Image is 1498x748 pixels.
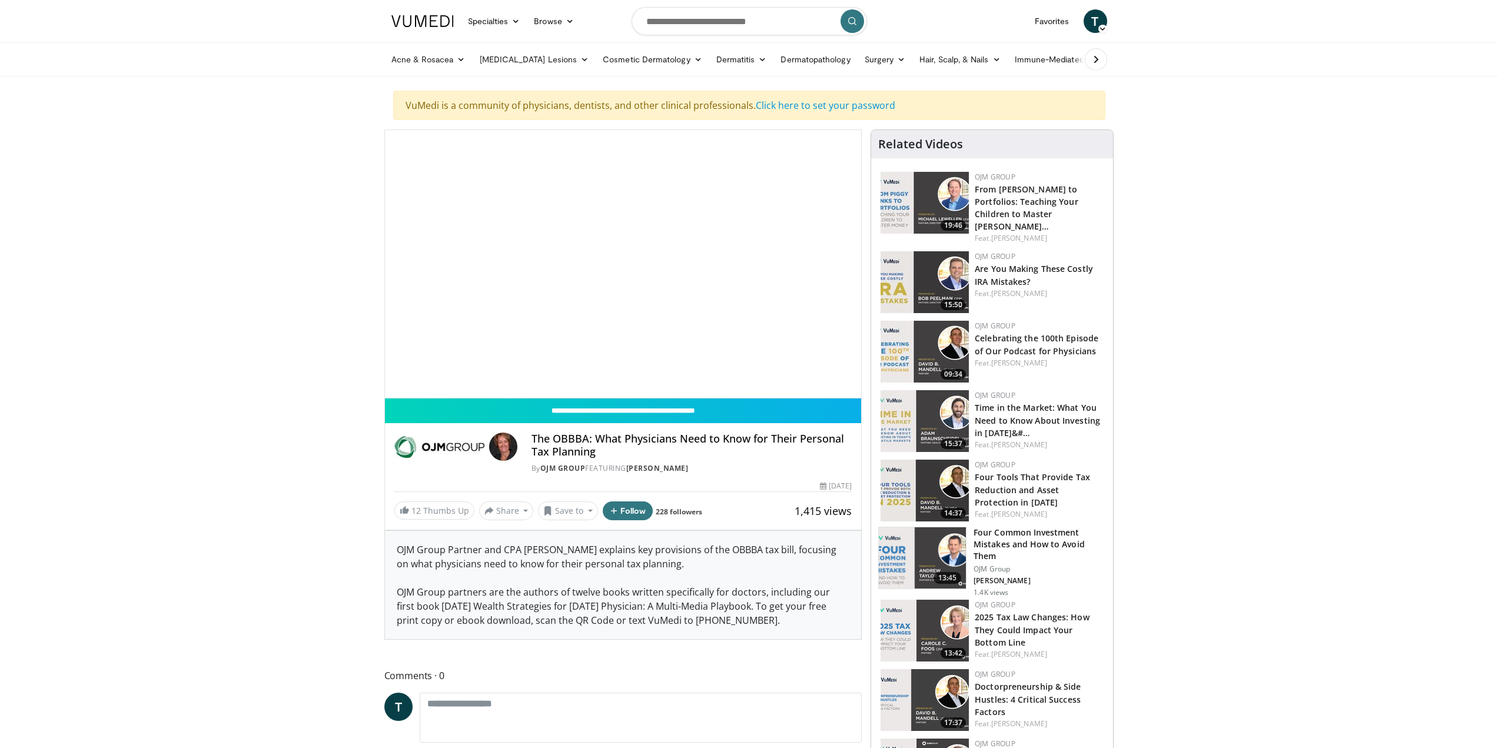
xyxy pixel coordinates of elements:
div: Feat. [975,440,1104,450]
p: [PERSON_NAME] [974,576,1106,586]
a: [PERSON_NAME] [991,719,1047,729]
div: OJM Group Partner and CPA [PERSON_NAME] explains key provisions of the OBBBA tax bill, focusing o... [385,531,862,639]
button: Save to [538,501,598,520]
p: 1.4K views [974,588,1008,597]
a: [PERSON_NAME] [991,509,1047,519]
span: 12 [411,505,421,516]
img: f90543b2-11a1-4aab-98f1-82dfa77c6314.png.150x105_q85_crop-smart_upscale.png [879,527,966,589]
a: [PERSON_NAME] [991,440,1047,450]
a: 15:50 [881,251,969,313]
img: Avatar [489,433,517,461]
img: 7438bed5-bde3-4519-9543-24a8eadaa1c2.150x105_q85_crop-smart_upscale.jpg [881,321,969,383]
span: 13:45 [934,572,962,584]
div: Feat. [975,233,1104,244]
a: 228 followers [656,507,702,517]
a: OJM Group [975,172,1015,182]
div: Feat. [975,288,1104,299]
span: 13:42 [941,648,966,659]
button: Share [479,501,534,520]
a: Time in the Market: What You Need to Know About Investing in [DATE]&#… [975,402,1100,438]
img: b2b5bc20-35c6-4d13-9d68-dd406c404601.png.150x105_q85_crop-smart_upscale.png [881,669,969,731]
a: Dermatopathology [773,48,857,71]
a: [PERSON_NAME] [991,649,1047,659]
a: [PERSON_NAME] [991,358,1047,368]
img: cfc453be-3f74-41d3-a301-0743b7c46f05.150x105_q85_crop-smart_upscale.jpg [881,390,969,452]
a: Surgery [858,48,913,71]
a: 13:45 Four Common Investment Mistakes and How to Avoid Them OJM Group [PERSON_NAME] 1.4K views [878,527,1106,597]
div: VuMedi is a community of physicians, dentists, and other clinical professionals. [393,91,1105,120]
a: [PERSON_NAME] [991,233,1047,243]
h4: Related Videos [878,137,963,151]
a: Doctorpreneurship & Side Hustles: 4 Critical Success Factors [975,681,1081,717]
span: 17:37 [941,717,966,728]
a: 19:46 [881,172,969,234]
span: Comments 0 [384,668,862,683]
span: 19:46 [941,220,966,231]
a: Immune-Mediated [1008,48,1103,71]
a: OJM Group [975,669,1015,679]
a: Cosmetic Dermatology [596,48,709,71]
img: 282c92bf-9480-4465-9a17-aeac8df0c943.150x105_q85_crop-smart_upscale.jpg [881,172,969,234]
div: [DATE] [820,481,852,491]
a: [MEDICAL_DATA] Lesions [473,48,596,71]
a: Dermatitis [709,48,774,71]
a: 13:42 [881,600,969,661]
img: 6704c0a6-4d74-4e2e-aaba-7698dfbc586a.150x105_q85_crop-smart_upscale.jpg [881,460,969,521]
div: Feat. [975,719,1104,729]
a: Favorites [1028,9,1077,33]
video-js: Video Player [385,130,862,398]
a: OJM Group [975,390,1015,400]
a: 14:37 [881,460,969,521]
a: [PERSON_NAME] [626,463,689,473]
img: 4b415aee-9520-4d6f-a1e1-8e5e22de4108.150x105_q85_crop-smart_upscale.jpg [881,251,969,313]
a: 2025 Tax Law Changes: How They Could Impact Your Bottom Line [975,611,1090,647]
button: Follow [603,501,653,520]
span: 15:50 [941,300,966,310]
a: 12 Thumbs Up [394,501,474,520]
a: OJM Group [540,463,586,473]
p: OJM Group [974,564,1106,574]
a: 09:34 [881,321,969,383]
span: 09:34 [941,369,966,380]
a: [PERSON_NAME] [991,288,1047,298]
span: 14:37 [941,508,966,518]
input: Search topics, interventions [632,7,867,35]
a: T [1084,9,1107,33]
h3: Four Common Investment Mistakes and How to Avoid Them [974,527,1106,562]
span: 15:37 [941,438,966,449]
div: Feat. [975,649,1104,660]
span: 1,415 views [795,504,852,518]
img: VuMedi Logo [391,15,454,27]
div: By FEATURING [532,463,852,474]
a: 15:37 [881,390,969,452]
a: 17:37 [881,669,969,731]
div: Feat. [975,509,1104,520]
a: Four Tools That Provide Tax Reduction and Asset Protection in [DATE] [975,471,1090,507]
a: Hair, Scalp, & Nails [912,48,1007,71]
a: From [PERSON_NAME] to Portfolios: Teaching Your Children to Master [PERSON_NAME]… [975,184,1078,232]
a: OJM Group [975,321,1015,331]
img: OJM Group [394,433,484,461]
a: Specialties [461,9,527,33]
div: Feat. [975,358,1104,368]
a: Celebrating the 100th Episode of Our Podcast for Physicians [975,333,1098,356]
a: Browse [527,9,581,33]
a: Click here to set your password [756,99,895,112]
h4: The OBBBA: What Physicians Need to Know for Their Personal Tax Planning [532,433,852,458]
a: T [384,693,413,721]
a: Are You Making These Costly IRA Mistakes? [975,263,1093,287]
a: OJM Group [975,600,1015,610]
a: OJM Group [975,251,1015,261]
a: OJM Group [975,460,1015,470]
img: d1aa8f41-d4be-4c34-826f-02b51e199514.png.150x105_q85_crop-smart_upscale.png [881,600,969,661]
a: Acne & Rosacea [384,48,473,71]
